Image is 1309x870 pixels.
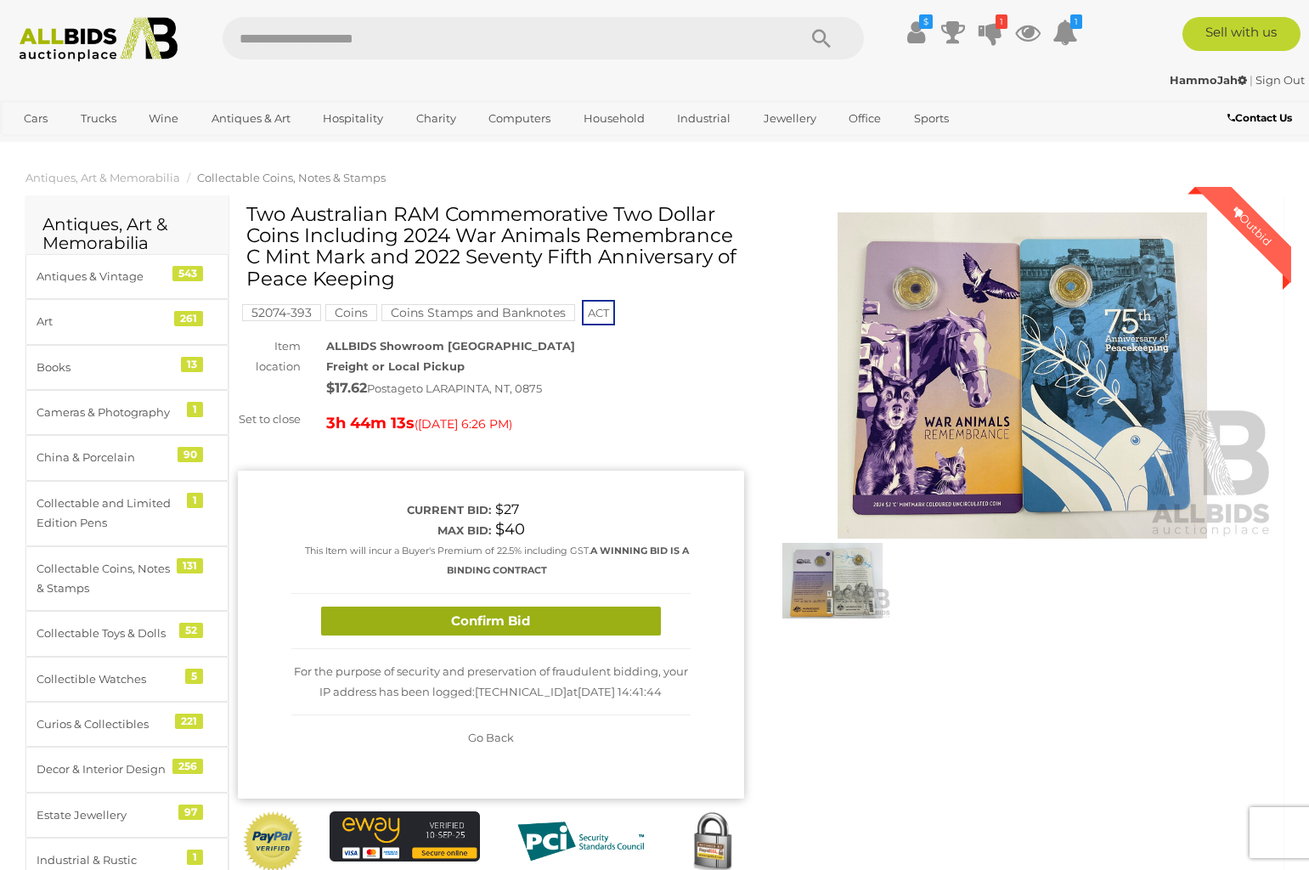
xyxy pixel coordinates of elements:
[475,685,567,698] span: [TECHNICAL_ID]
[70,105,127,133] a: Trucks
[774,543,892,619] img: Two Australian RAM Commemorative Two Dollar Coins Including 2024 War Animals Remembrance C Mint M...
[903,17,928,48] a: $
[291,500,491,520] div: Current bid:
[779,17,864,59] button: Search
[37,267,177,286] div: Antiques & Vintage
[25,611,229,656] a: Collectable Toys & Dolls 52
[37,358,177,377] div: Books
[187,402,203,417] div: 1
[242,306,321,319] a: 52074-393
[415,417,512,431] span: ( )
[838,105,892,133] a: Office
[25,747,229,792] a: Decor & Interior Design 256
[291,521,491,540] div: Max bid:
[37,494,177,534] div: Collectable and Limited Edition Pens
[37,448,177,467] div: China & Porcelain
[37,624,177,643] div: Collectable Toys & Dolls
[25,299,229,344] a: Art 261
[37,715,177,734] div: Curios & Collectibles
[25,481,229,546] a: Collectable and Limited Edition Pens 1
[903,105,960,133] a: Sports
[1170,73,1247,87] strong: HammoJah
[181,357,203,372] div: 13
[666,105,742,133] a: Industrial
[1227,109,1296,127] a: Contact Us
[412,381,542,395] span: to LARAPINTA, NT, 0875
[25,345,229,390] a: Books 13
[1250,73,1253,87] span: |
[1182,17,1301,51] a: Sell with us
[179,623,203,638] div: 52
[578,685,662,698] span: [DATE] 14:41:44
[978,17,1003,48] a: 1
[312,105,394,133] a: Hospitality
[25,390,229,435] a: Cameras & Photography 1
[242,304,321,321] mark: 52074-393
[172,759,203,774] div: 256
[172,266,203,281] div: 543
[996,14,1007,29] i: 1
[185,669,203,684] div: 5
[495,520,525,539] span: $40
[326,359,465,373] strong: Freight or Local Pickup
[326,414,415,432] strong: 3h 44m 13s
[197,171,386,184] a: Collectable Coins, Notes & Stamps
[25,254,229,299] a: Antiques & Vintage 543
[381,306,575,319] a: Coins Stamps and Banknotes
[13,133,155,161] a: [GEOGRAPHIC_DATA]
[405,105,467,133] a: Charity
[25,546,229,612] a: Collectable Coins, Notes & Stamps 131
[477,105,561,133] a: Computers
[37,669,177,689] div: Collectible Watches
[325,304,377,321] mark: Coins
[468,731,514,744] span: Go Back
[25,435,229,480] a: China & Porcelain 90
[25,702,229,747] a: Curios & Collectibles 221
[1070,14,1082,29] i: 1
[37,559,177,599] div: Collectable Coins, Notes & Stamps
[225,410,313,429] div: Set to close
[770,212,1276,539] img: Two Australian RAM Commemorative Two Dollar Coins Including 2024 War Animals Remembrance C Mint M...
[919,14,933,29] i: $
[1170,73,1250,87] a: HammoJah
[225,336,313,376] div: Item location
[178,805,203,820] div: 97
[418,416,509,432] span: [DATE] 6:26 PM
[25,657,229,702] a: Collectible Watches 5
[1227,111,1292,124] b: Contact Us
[25,793,229,838] a: Estate Jewellery 97
[753,105,827,133] a: Jewellery
[246,204,740,290] h1: Two Australian RAM Commemorative Two Dollar Coins Including 2024 War Animals Remembrance C Mint M...
[1255,73,1305,87] a: Sign Out
[13,105,59,133] a: Cars
[37,850,177,870] div: Industrial & Rustic
[138,105,189,133] a: Wine
[187,493,203,508] div: 1
[175,714,203,729] div: 221
[37,312,177,331] div: Art
[174,311,203,326] div: 261
[1052,17,1078,48] a: 1
[326,376,743,401] div: Postage
[25,171,180,184] a: Antiques, Art & Memorabilia
[37,760,177,779] div: Decor & Interior Design
[178,447,203,462] div: 90
[177,558,203,573] div: 131
[305,545,689,576] small: This Item will incur a Buyer's Premium of 22.5% including GST.
[291,649,691,715] div: For the purpose of security and preservation of fraudulent bidding, your IP address has been logg...
[573,105,656,133] a: Household
[10,17,188,62] img: Allbids.com.au
[1213,187,1291,265] div: Outbid
[325,306,377,319] a: Coins
[330,811,480,862] img: eWAY Payment Gateway
[495,501,519,517] span: $27
[37,805,177,825] div: Estate Jewellery
[582,300,615,325] span: ACT
[187,850,203,865] div: 1
[200,105,302,133] a: Antiques & Art
[321,607,661,636] button: Confirm Bid
[381,304,575,321] mark: Coins Stamps and Banknotes
[42,215,212,252] h2: Antiques, Art & Memorabilia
